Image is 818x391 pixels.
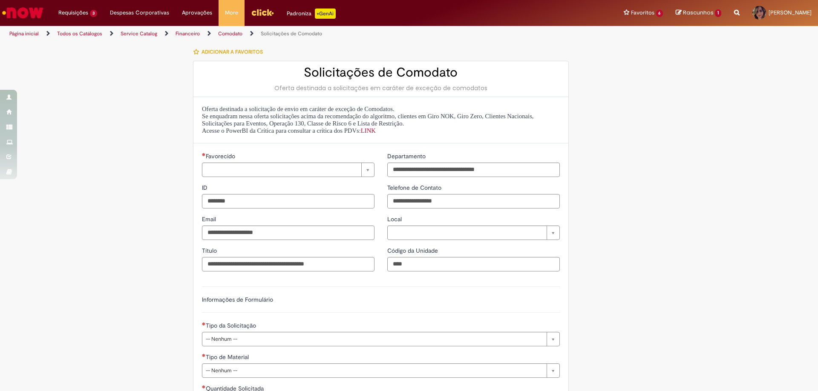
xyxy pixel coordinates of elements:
[206,353,251,361] span: Tipo de Material
[676,9,721,17] a: Rascunhos
[110,9,169,17] span: Despesas Corporativas
[387,152,427,160] span: Departamento
[202,194,374,208] input: ID
[121,30,157,37] a: Service Catalog
[631,9,654,17] span: Favoritos
[206,322,258,329] span: Tipo da Solicitação
[225,9,238,17] span: More
[387,194,560,208] input: Telefone de Contato
[683,9,714,17] span: Rascunhos
[206,332,542,346] span: -- Nenhum --
[387,184,443,191] span: Telefone de Contato
[769,9,812,16] span: [PERSON_NAME]
[251,6,274,19] img: click_logo_yellow_360x200.png
[202,354,206,357] span: Necessários
[315,9,336,19] p: +GenAi
[202,296,273,303] label: Informações de Formulário
[387,257,560,271] input: Código da Unidade
[202,215,218,223] span: Email
[218,30,242,37] a: Comodato
[387,215,403,223] span: Local
[656,10,663,17] span: 6
[9,30,39,37] a: Página inicial
[57,30,102,37] a: Todos os Catálogos
[202,163,374,177] a: Limpar campo Favorecido
[202,247,219,254] span: Título
[6,26,539,42] ul: Trilhas de página
[58,9,88,17] span: Requisições
[206,152,237,160] span: Necessários - Favorecido
[202,66,560,80] h2: Solicitações de Comodato
[202,322,206,325] span: Necessários
[193,43,268,61] button: Adicionar a Favoritos
[261,30,322,37] a: Solicitações de Comodato
[387,225,560,240] a: Limpar campo Local
[287,9,336,19] div: Padroniza
[202,49,263,55] span: Adicionar a Favoritos
[361,127,376,134] a: LINK
[176,30,200,37] a: Financeiro
[202,84,560,92] div: Oferta destinada a solicitações em caráter de exceção de comodatos
[387,163,560,177] input: Departamento
[202,184,209,191] span: ID
[202,153,206,156] span: Necessários
[715,9,721,17] span: 1
[90,10,97,17] span: 3
[1,4,45,21] img: ServiceNow
[202,225,374,240] input: Email
[387,247,440,254] span: Código da Unidade
[202,106,534,134] span: Oferta destinada a solicitação de envio em caráter de exceção de Comodatos. Se enquadram nessa of...
[182,9,212,17] span: Aprovações
[202,385,206,388] span: Necessários
[206,364,542,377] span: -- Nenhum --
[202,257,374,271] input: Título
